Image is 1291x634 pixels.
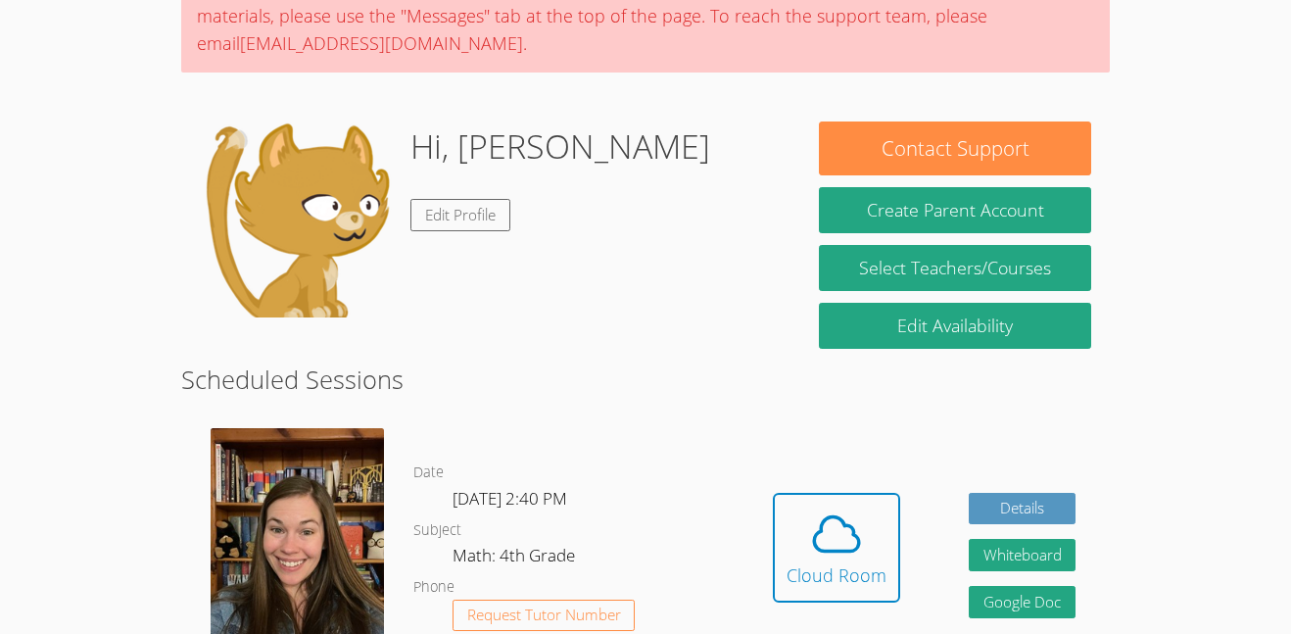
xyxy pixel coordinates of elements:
button: Whiteboard [969,539,1076,571]
a: Google Doc [969,586,1076,618]
button: Request Tutor Number [453,600,636,632]
span: Request Tutor Number [467,608,621,622]
a: Edit Profile [410,199,510,231]
button: Create Parent Account [819,187,1091,233]
span: [DATE] 2:40 PM [453,487,567,510]
button: Cloud Room [773,493,900,603]
div: Cloud Room [787,561,886,589]
h2: Scheduled Sessions [181,361,1111,398]
a: Details [969,493,1076,525]
dt: Date [413,461,444,485]
dt: Subject [413,518,461,543]
a: Edit Availability [819,303,1091,349]
img: default.png [199,122,395,317]
a: Select Teachers/Courses [819,245,1091,291]
dt: Phone [413,575,454,600]
h1: Hi, [PERSON_NAME] [410,122,710,171]
button: Contact Support [819,122,1091,175]
dd: Math: 4th Grade [453,542,579,575]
